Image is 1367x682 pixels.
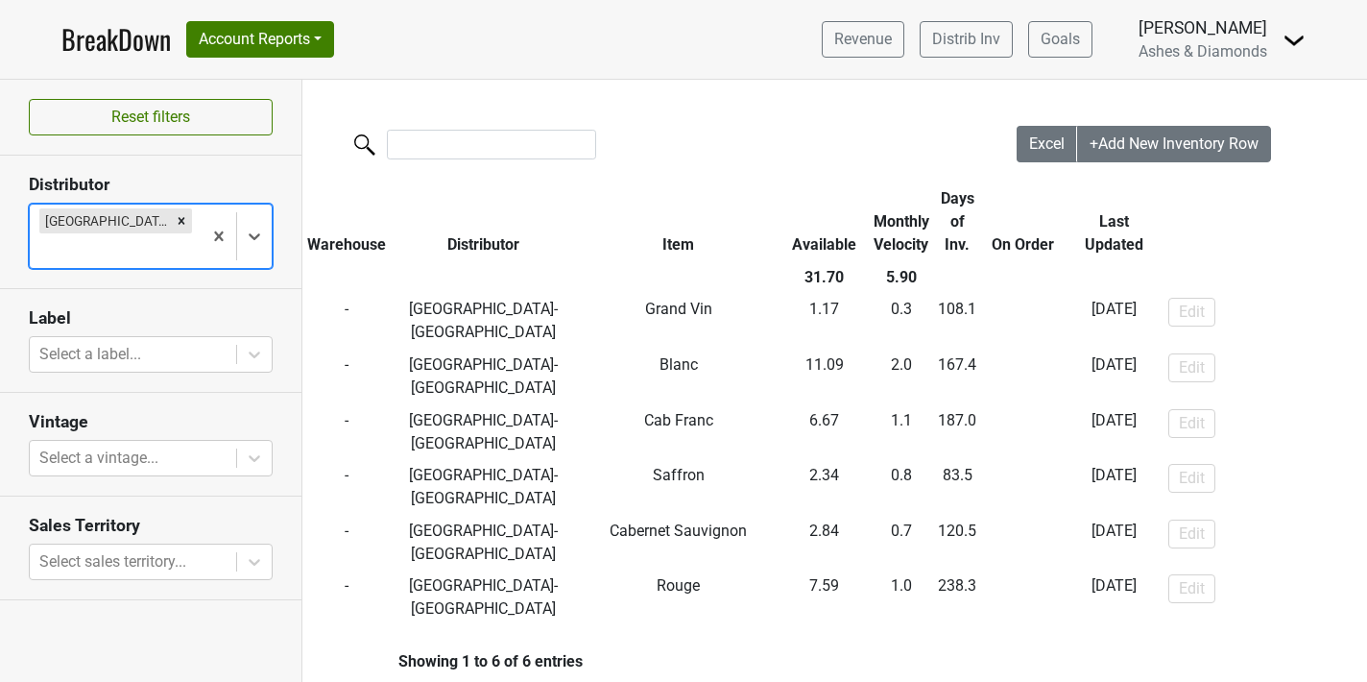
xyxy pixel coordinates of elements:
td: [DATE] [1065,515,1163,571]
td: [DATE] [1065,571,1163,626]
th: Available: activate to sort column ascending [780,183,869,261]
td: 187.0 [933,404,981,460]
button: Edit [1168,464,1215,493]
td: [GEOGRAPHIC_DATA]-[GEOGRAPHIC_DATA] [391,571,577,626]
td: 0.7 [869,515,934,571]
a: Goals [1028,21,1092,58]
div: [PERSON_NAME] [1139,15,1267,40]
td: 7.59 [780,571,869,626]
td: - [302,571,391,626]
td: 167.4 [933,349,981,404]
a: Distrib Inv [920,21,1013,58]
td: 11.09 [780,349,869,404]
button: Account Reports [186,21,334,58]
td: [DATE] [1065,349,1163,404]
span: Cab Franc [644,411,713,429]
a: Revenue [822,21,904,58]
td: - [981,459,1065,515]
td: [GEOGRAPHIC_DATA]-[GEOGRAPHIC_DATA] [391,515,577,571]
td: [DATE] [1065,294,1163,350]
button: +Add New Inventory Row [1077,126,1271,162]
td: 1.1 [869,404,934,460]
th: 5.90 [869,261,934,294]
td: 1.0 [869,571,934,626]
span: Rouge [657,576,700,595]
button: Reset filters [29,99,273,135]
th: Monthly Velocity: activate to sort column ascending [869,183,934,261]
td: - [981,349,1065,404]
span: +Add New Inventory Row [1090,134,1259,153]
img: Dropdown Menu [1283,29,1306,52]
td: [DATE] [1065,404,1163,460]
td: - [302,349,391,404]
span: Excel [1029,134,1065,153]
td: 120.5 [933,515,981,571]
button: Excel [1017,126,1078,162]
span: Cabernet Sauvignon [610,522,747,540]
td: 108.1 [933,294,981,350]
span: Grand Vin [645,300,712,318]
td: 2.34 [780,459,869,515]
a: BreakDown [61,19,171,60]
td: 238.3 [933,571,981,626]
button: Edit [1168,298,1215,327]
td: 83.5 [933,459,981,515]
th: Warehouse: activate to sort column ascending [302,183,391,261]
div: Showing 1 to 6 of 6 entries [302,652,583,670]
span: Saffron [653,466,705,484]
th: On Order: activate to sort column ascending [981,183,1065,261]
button: Edit [1168,409,1215,438]
th: 31.70 [780,261,869,294]
span: Blanc [660,355,698,374]
td: - [302,515,391,571]
button: Edit [1168,520,1215,548]
th: Distributor: activate to sort column ascending [391,183,577,261]
h3: Label [29,308,273,329]
td: 6.67 [780,404,869,460]
th: Item: activate to sort column ascending [576,183,780,261]
div: Remove Great Lakes-MI [171,208,192,233]
td: - [302,404,391,460]
div: [GEOGRAPHIC_DATA]-[GEOGRAPHIC_DATA] [39,208,171,233]
td: 0.3 [869,294,934,350]
td: 2.84 [780,515,869,571]
td: - [981,404,1065,460]
span: Ashes & Diamonds [1139,42,1267,61]
td: 0.8 [869,459,934,515]
td: [DATE] [1065,459,1163,515]
td: - [981,515,1065,571]
h3: Distributor [29,175,273,195]
button: Edit [1168,574,1215,603]
td: [GEOGRAPHIC_DATA]-[GEOGRAPHIC_DATA] [391,349,577,404]
td: - [302,294,391,350]
td: [GEOGRAPHIC_DATA]-[GEOGRAPHIC_DATA] [391,294,577,350]
td: 1.17 [780,294,869,350]
td: [GEOGRAPHIC_DATA]-[GEOGRAPHIC_DATA] [391,459,577,515]
h3: Sales Territory [29,516,273,536]
button: Edit [1168,353,1215,382]
td: - [302,459,391,515]
td: 2.0 [869,349,934,404]
td: - [981,571,1065,626]
th: Days of Inv.: activate to sort column ascending [933,183,981,261]
td: [GEOGRAPHIC_DATA]-[GEOGRAPHIC_DATA] [391,404,577,460]
h3: Vintage [29,412,273,432]
td: - [981,294,1065,350]
th: Last Updated: activate to sort column ascending [1065,183,1163,261]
